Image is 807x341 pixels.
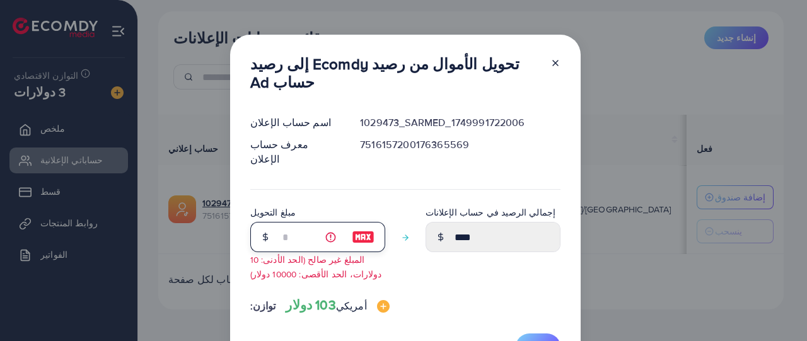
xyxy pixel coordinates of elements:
[250,253,382,280] font: المبلغ غير صالح (الحد الأدنى: 10 دولارات، الحد الأقصى: 10000 دولار)
[426,206,556,219] font: إجمالي الرصيد في حساب الإعلانات
[352,229,374,245] img: صورة
[250,115,331,129] font: اسم حساب الإعلان
[753,284,798,332] iframe: محادثة
[360,115,525,129] font: 1029473_SARMED_1749991722006
[336,299,367,313] font: أمريكي
[360,137,469,151] font: 7516157200176365569
[250,53,520,93] font: تحويل الأموال من رصيد Ecomdy إلى رصيد حساب Ad
[250,137,308,166] font: معرف حساب الإعلان
[377,300,390,313] img: صورة
[250,206,296,219] font: مبلغ التحويل
[286,296,335,314] font: 103 دولار
[250,299,276,313] font: توازن:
